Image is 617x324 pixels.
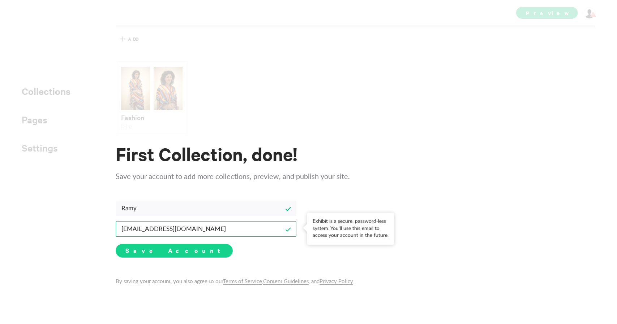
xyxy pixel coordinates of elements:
[125,246,223,255] span: Save Account
[116,221,296,237] input: Email Address
[263,279,309,285] a: Content Guidelines
[116,244,233,258] button: Save Account
[116,143,603,166] h1: First Collection, done!
[320,279,353,285] a: Privacy Policy
[116,201,296,216] input: Full Name
[116,171,603,183] p: Save your account to add more collections, preview, and publish your site.
[223,279,262,285] a: Terms of Service
[307,213,394,245] div: Exhibit is a secure, password-less system. You'll use this email to access your account in the fu...
[116,277,603,286] p: By saving your account, you also agree to our , , and .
